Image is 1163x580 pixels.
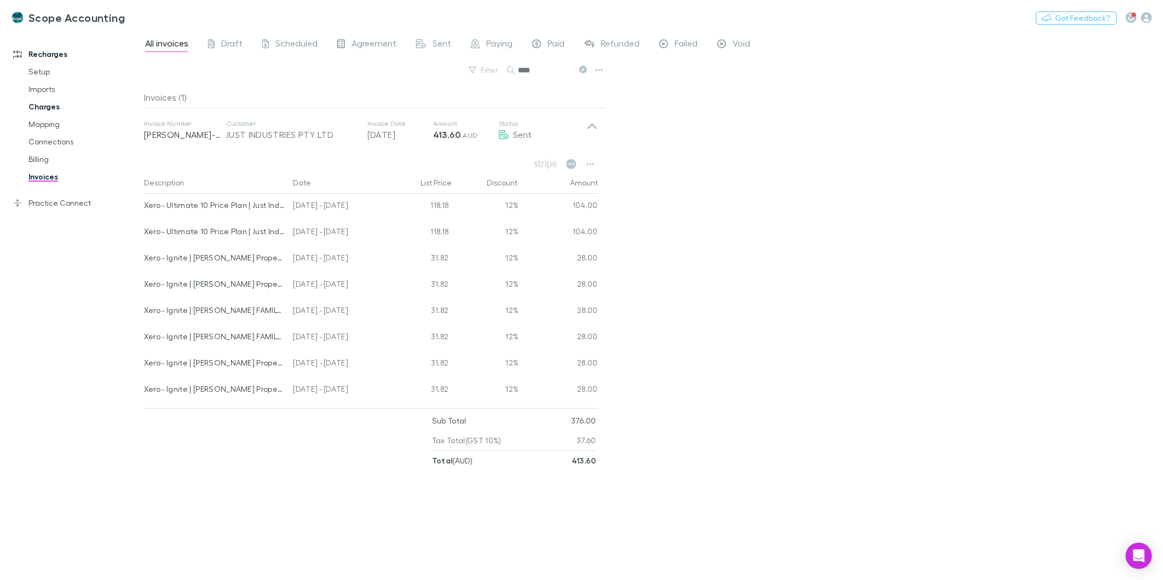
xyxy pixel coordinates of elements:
div: [DATE] - [DATE] [289,378,387,404]
div: Open Intercom Messenger [1126,543,1152,569]
div: Xero - Ignite | [PERSON_NAME] Properties Trust [144,272,285,295]
span: Scheduled [275,38,318,52]
div: 28.00 [519,299,598,325]
div: 31.82 [387,246,453,272]
button: Filter [463,63,505,77]
span: Void [733,38,750,52]
span: Sent [513,129,532,140]
div: [DATE] - [DATE] [289,351,387,378]
div: 12% [453,272,519,299]
div: [DATE] - [DATE] [289,246,387,272]
p: 37.60 [577,431,596,450]
div: Xero - Ignite | [PERSON_NAME] Property Trust [144,378,285,401]
div: 31.82 [387,378,453,404]
span: Failed [675,38,698,52]
p: Sub Total [432,411,467,431]
div: 31.82 [387,351,453,378]
div: 28.00 [519,325,598,351]
span: AUD [463,131,477,140]
div: Xero - Ignite | [PERSON_NAME] Properties Trust [144,246,285,269]
p: Status [499,119,586,128]
a: Connections [18,133,151,150]
div: [DATE] - [DATE] [289,220,387,246]
span: Sent [433,38,451,52]
strong: Total [432,456,453,465]
p: Invoice Number [144,119,226,128]
div: Invoice Number[PERSON_NAME]-0017CustomerJUST INDUSTRIES PTY LTDInvoice Date[DATE]Amount413.60 AUD... [135,108,607,152]
div: 12% [453,194,519,220]
div: Xero - Ultimate 10 Price Plan | Just Industries Pty Ltd [144,220,285,243]
span: Draft [221,38,243,52]
img: Scope Accounting's Logo [11,11,24,24]
span: Paid [548,38,565,52]
span: Available when invoice is finalised [531,156,560,172]
div: 12% [453,351,519,378]
p: ( AUD ) [432,451,473,471]
div: Xero - Ignite | [PERSON_NAME] FAMILY TRUST [144,299,285,322]
div: 28.00 [519,272,598,299]
span: All invoices [145,38,188,52]
a: Scope Accounting [4,4,131,31]
div: [DATE] - [DATE] [289,272,387,299]
p: Invoice Date [367,119,433,128]
p: [DATE] [367,128,433,141]
p: Amount [433,119,499,128]
a: Practice Connect [2,194,151,212]
p: Customer [226,119,356,128]
a: Recharges [2,45,151,63]
div: 118.18 [387,194,453,220]
strong: 413.60 [433,129,460,140]
a: Charges [18,98,151,115]
div: 31.82 [387,325,453,351]
a: Setup [18,63,151,80]
p: Tax Total (GST 10%) [432,431,502,450]
a: Imports [18,80,151,98]
h3: Scope Accounting [28,11,125,24]
div: 28.00 [519,378,598,404]
button: Got Feedback? [1036,11,1117,25]
span: Paying [486,38,513,52]
p: [PERSON_NAME]-0017 [144,128,226,141]
div: 118.18 [387,220,453,246]
div: 12% [453,325,519,351]
a: Mapping [18,115,151,133]
div: Xero - Ignite | [PERSON_NAME] FAMILY TRUST [144,325,285,348]
div: 28.00 [519,246,598,272]
div: [DATE] - [DATE] [289,325,387,351]
span: Refunded [601,38,640,52]
div: JUST INDUSTRIES PTY LTD [226,128,356,141]
div: Xero - Ignite | [PERSON_NAME] Property Trust [144,351,285,374]
div: 12% [453,220,519,246]
div: 12% [453,299,519,325]
div: [DATE] - [DATE] [289,194,387,220]
span: Agreement [352,38,396,52]
div: 12% [453,378,519,404]
div: [DATE] - [DATE] [289,299,387,325]
div: 12% [453,246,519,272]
div: 31.82 [387,299,453,325]
div: 104.00 [519,220,598,246]
div: Xero - Ultimate 10 Price Plan | Just Industries Pty Ltd [144,194,285,217]
div: 28.00 [519,351,598,378]
div: 104.00 [519,194,598,220]
strong: 413.60 [572,456,596,465]
a: Invoices [18,168,151,185]
p: 376.00 [571,411,596,431]
a: Billing [18,150,151,168]
div: 31.82 [387,272,453,299]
